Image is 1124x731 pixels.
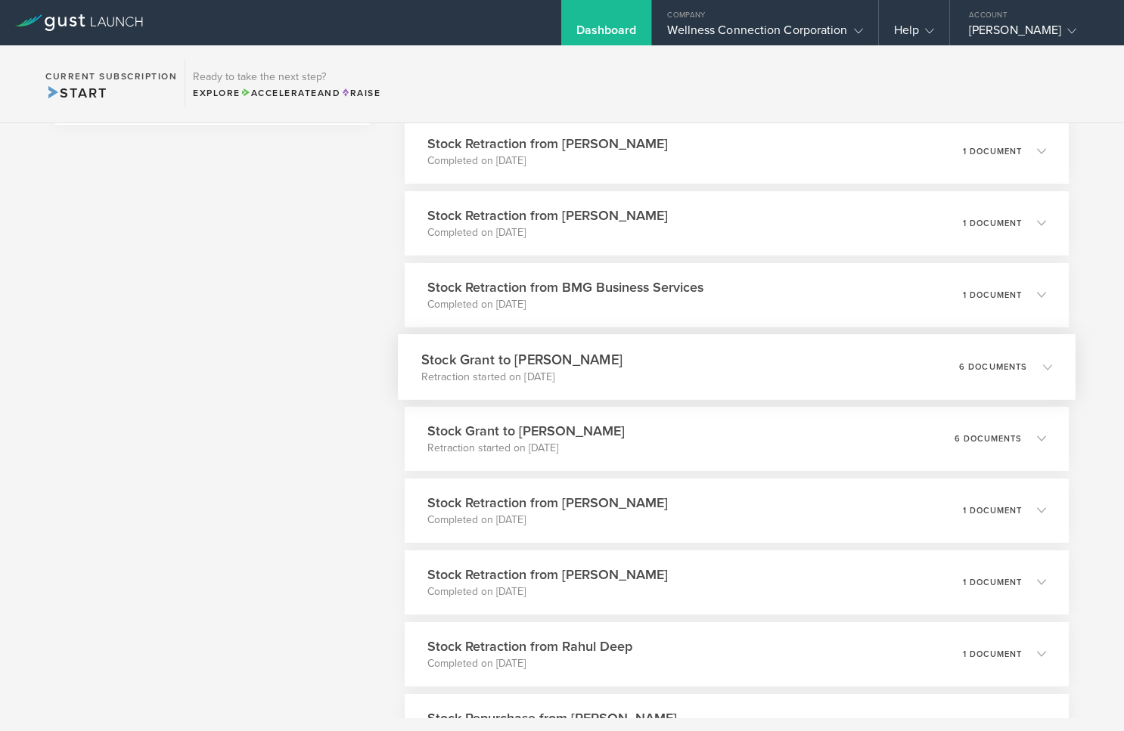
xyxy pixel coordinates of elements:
[963,147,1022,156] p: 1 document
[963,219,1022,228] p: 1 document
[427,421,625,441] h3: Stock Grant to [PERSON_NAME]
[427,565,668,584] h3: Stock Retraction from [PERSON_NAME]
[969,23,1098,45] div: [PERSON_NAME]
[421,369,623,384] p: Retraction started on [DATE]
[45,72,177,81] h2: Current Subscription
[963,650,1022,658] p: 1 document
[963,506,1022,515] p: 1 document
[667,23,862,45] div: Wellness Connection Corporation
[959,362,1028,370] p: 6 documents
[576,23,637,45] div: Dashboard
[963,578,1022,587] p: 1 document
[427,493,668,513] h3: Stock Retraction from [PERSON_NAME]
[427,153,668,169] p: Completed on [DATE]
[955,435,1022,443] p: 6 documents
[894,23,934,45] div: Help
[427,225,668,240] p: Completed on [DATE]
[427,513,668,528] p: Completed on [DATE]
[427,134,668,153] h3: Stock Retraction from [PERSON_NAME]
[241,88,341,98] span: and
[427,584,668,599] p: Completed on [DATE]
[427,277,703,297] h3: Stock Retraction from BMG Business Services
[427,206,668,225] h3: Stock Retraction from [PERSON_NAME]
[193,72,380,82] h3: Ready to take the next step?
[427,656,632,671] p: Completed on [DATE]
[421,349,623,370] h3: Stock Grant to [PERSON_NAME]
[185,60,388,107] div: Ready to take the next step?ExploreAccelerateandRaise
[427,708,677,728] h3: Stock Repurchase from [PERSON_NAME]
[427,441,625,456] p: Retraction started on [DATE]
[427,637,632,656] h3: Stock Retraction from Rahul Deep
[45,85,107,101] span: Start
[193,86,380,100] div: Explore
[1048,658,1124,731] iframe: Chat Widget
[427,297,703,312] p: Completed on [DATE]
[340,88,380,98] span: Raise
[241,88,318,98] span: Accelerate
[963,291,1022,299] p: 1 document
